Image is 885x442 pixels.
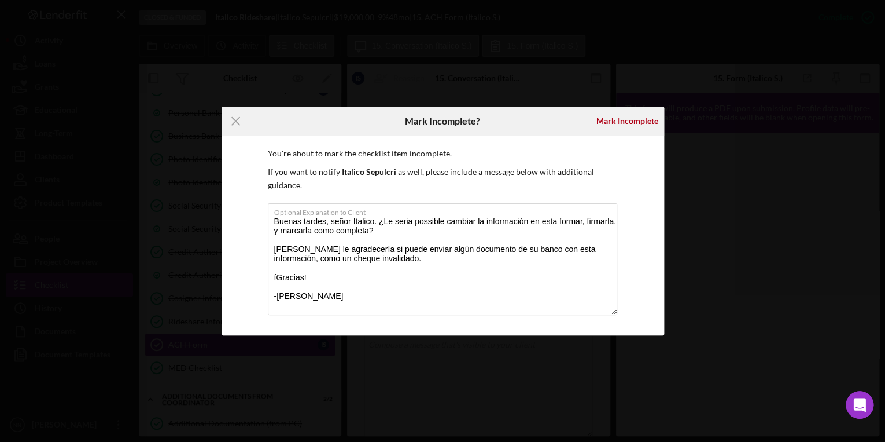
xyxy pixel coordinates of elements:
div: Mark Incomplete [596,109,658,133]
b: Italico Sepulcri [342,167,396,177]
button: Mark Incomplete [591,109,664,133]
label: Optional Explanation to Client [274,204,617,217]
h6: Mark Incomplete? [405,116,480,126]
p: If you want to notify as well, please include a message below with additional guidance. [268,166,618,192]
p: You're about to mark the checklist item incomplete. [268,147,618,160]
textarea: Buenas tardes, señor Italico. ¿Le seria possible cambiar la información en esta formar, firmarla,... [268,203,617,315]
div: Open Intercom Messenger [846,391,873,419]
